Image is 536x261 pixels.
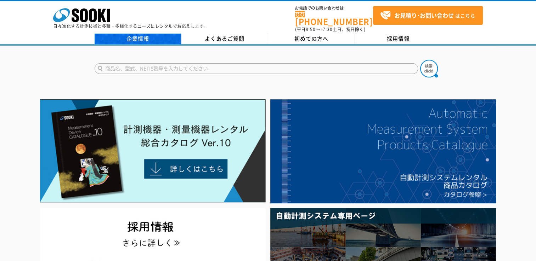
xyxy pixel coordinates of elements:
span: (平日 ～ 土日、祝日除く) [295,26,365,33]
span: はこちら [380,10,475,21]
strong: お見積り･お問い合わせ [394,11,454,19]
a: [PHONE_NUMBER] [295,11,373,25]
a: 初めての方へ [268,34,355,44]
span: 8:50 [306,26,316,33]
span: 初めての方へ [294,35,328,42]
img: 自動計測システムカタログ [270,99,496,203]
img: btn_search.png [420,60,438,77]
input: 商品名、型式、NETIS番号を入力してください [95,63,418,74]
img: Catalog Ver10 [40,99,266,203]
a: お見積り･お問い合わせはこちら [373,6,483,25]
span: 17:30 [320,26,333,33]
span: お電話でのお問い合わせは [295,6,373,10]
p: 日々進化する計測技術と多種・多様化するニーズにレンタルでお応えします。 [53,24,208,28]
a: 採用情報 [355,34,442,44]
a: よくあるご質問 [181,34,268,44]
a: 企業情報 [95,34,181,44]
